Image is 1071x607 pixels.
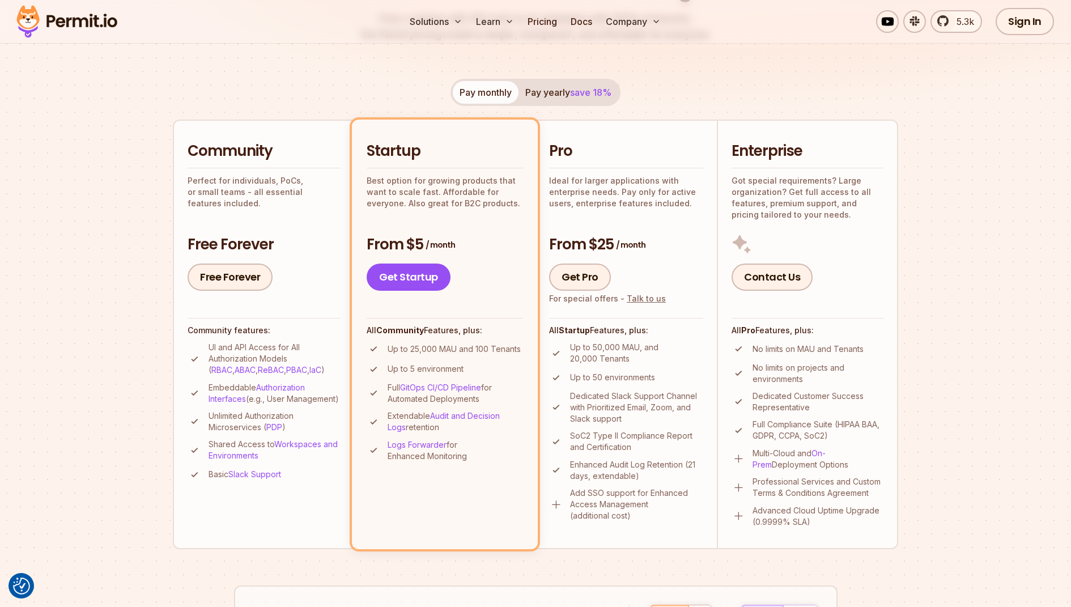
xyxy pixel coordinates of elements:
[388,439,523,462] p: for Enhanced Monitoring
[13,578,30,595] img: Revisit consent button
[367,175,523,209] p: Best option for growing products that want to scale fast. Affordable for everyone. Also great for...
[518,81,618,104] button: Pay yearlysave 18%
[753,362,883,385] p: No limits on projects and environments
[732,175,883,220] p: Got special requirements? Large organization? Get full access to all features, premium support, a...
[209,342,341,376] p: UI and API Access for All Authorization Models ( , , , , )
[570,87,611,98] span: save 18%
[388,363,464,375] p: Up to 5 environment
[286,365,307,375] a: PBAC
[549,264,611,291] a: Get Pro
[235,365,256,375] a: ABAC
[309,365,321,375] a: IaC
[388,440,447,449] a: Logs Forwarder
[209,469,281,480] p: Basic
[367,235,523,255] h3: From $5
[188,264,273,291] a: Free Forever
[559,325,590,335] strong: Startup
[266,422,282,432] a: PDP
[188,325,341,336] h4: Community features:
[211,365,232,375] a: RBAC
[753,448,883,470] p: Multi-Cloud and Deployment Options
[616,239,645,251] span: / month
[996,8,1054,35] a: Sign In
[601,10,665,33] button: Company
[367,325,523,336] h4: All Features, plus:
[753,476,883,499] p: Professional Services and Custom Terms & Conditions Agreement
[13,578,30,595] button: Consent Preferences
[523,10,562,33] a: Pricing
[188,235,341,255] h3: Free Forever
[570,372,655,383] p: Up to 50 environments
[209,439,341,461] p: Shared Access to
[258,365,284,375] a: ReBAC
[188,175,341,209] p: Perfect for individuals, PoCs, or small teams - all essential features included.
[753,419,883,442] p: Full Compliance Suite (HIPAA BAA, GDPR, CCPA, SoC2)
[188,141,341,162] h2: Community
[549,235,703,255] h3: From $25
[388,410,523,433] p: Extendable retention
[209,410,341,433] p: Unlimited Authorization Microservices ( )
[11,2,122,41] img: Permit logo
[753,505,883,528] p: Advanced Cloud Uptime Upgrade (0.9999% SLA)
[566,10,597,33] a: Docs
[930,10,982,33] a: 5.3k
[732,141,883,162] h2: Enterprise
[376,325,424,335] strong: Community
[388,343,521,355] p: Up to 25,000 MAU and 100 Tenants
[209,382,341,405] p: Embeddable (e.g., User Management)
[405,10,467,33] button: Solutions
[471,10,518,33] button: Learn
[732,325,883,336] h4: All Features, plus:
[549,325,703,336] h4: All Features, plus:
[627,294,666,303] a: Talk to us
[388,382,523,405] p: Full for Automated Deployments
[388,411,500,432] a: Audit and Decision Logs
[570,459,703,482] p: Enhanced Audit Log Retention (21 days, extendable)
[741,325,755,335] strong: Pro
[570,390,703,425] p: Dedicated Slack Support Channel with Prioritized Email, Zoom, and Slack support
[549,293,666,304] div: For special offers -
[732,264,813,291] a: Contact Us
[426,239,455,251] span: / month
[367,264,450,291] a: Get Startup
[753,390,883,413] p: Dedicated Customer Success Representative
[570,487,703,521] p: Add SSO support for Enhanced Access Management (additional cost)
[950,15,974,28] span: 5.3k
[549,175,703,209] p: Ideal for larger applications with enterprise needs. Pay only for active users, enterprise featur...
[753,343,864,355] p: No limits on MAU and Tenants
[367,141,523,162] h2: Startup
[209,383,305,404] a: Authorization Interfaces
[570,430,703,453] p: SoC2 Type II Compliance Report and Certification
[400,383,481,392] a: GitOps CI/CD Pipeline
[570,342,703,364] p: Up to 50,000 MAU, and 20,000 Tenants
[549,141,703,162] h2: Pro
[753,448,826,469] a: On-Prem
[228,469,281,479] a: Slack Support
